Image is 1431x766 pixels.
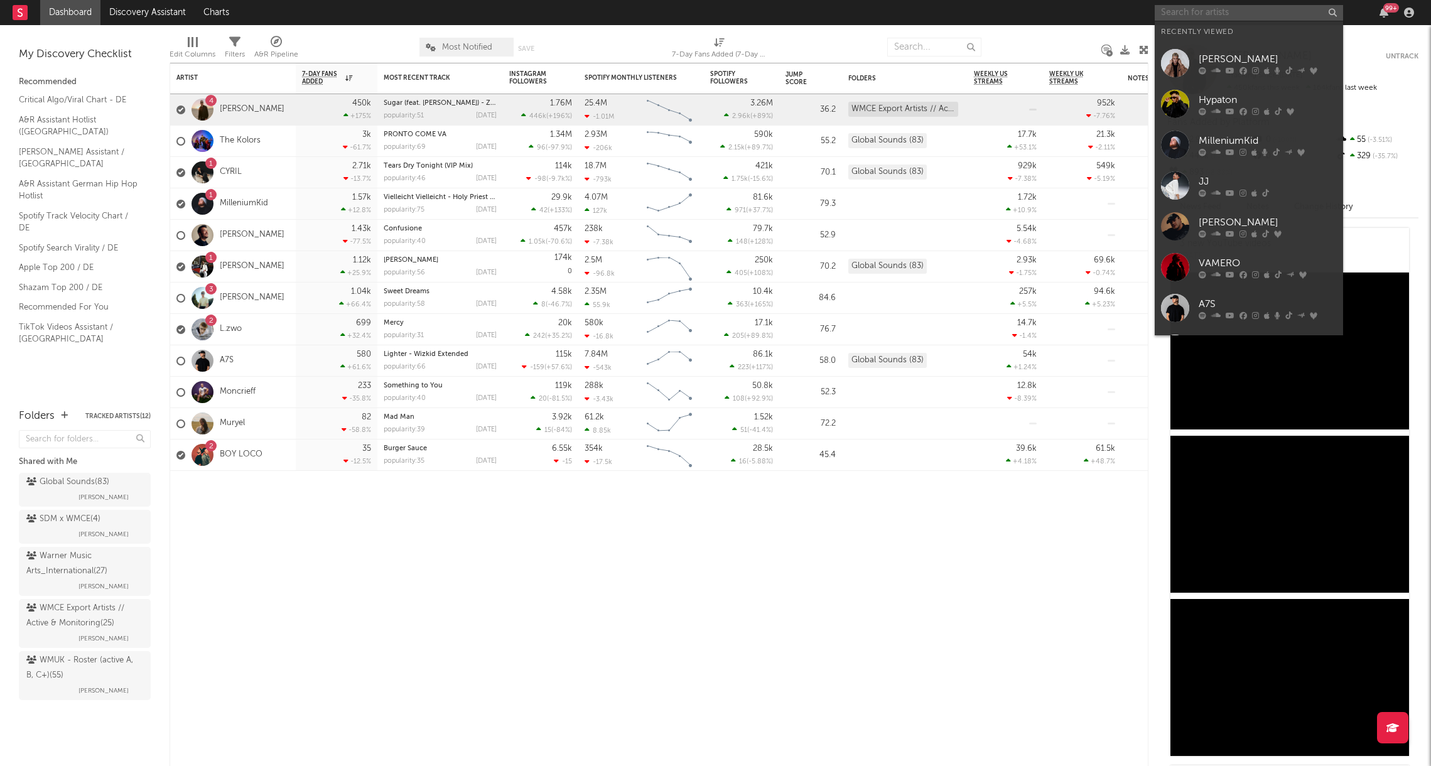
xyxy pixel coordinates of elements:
[539,396,547,402] span: 20
[339,300,371,308] div: +66.4 %
[848,259,927,274] div: Global Sounds (83)
[641,220,698,251] svg: Chart title
[19,177,138,203] a: A&R Assistant German Hip Hop Hotlist
[19,75,151,90] div: Recommended
[384,100,523,107] a: Sugar (feat. [PERSON_NAME]) - Zerb Remix
[554,225,572,233] div: 457k
[747,144,771,151] span: +89.7 %
[476,269,497,276] div: [DATE]
[78,579,129,594] span: [PERSON_NAME]
[1097,99,1115,107] div: 952k
[1088,143,1115,151] div: -2.11 %
[533,300,572,308] div: ( )
[546,364,570,371] span: +57.6 %
[752,113,771,120] span: +89 %
[641,94,698,126] svg: Chart title
[641,345,698,377] svg: Chart title
[1094,288,1115,296] div: 94.6k
[1199,296,1337,311] div: A7S
[220,387,256,397] a: Moncrieff
[384,269,425,276] div: popularity: 56
[1087,175,1115,183] div: -5.19 %
[786,134,836,149] div: 55.2
[1018,193,1037,202] div: 1.72k
[754,131,773,139] div: 590k
[1096,162,1115,170] div: 549k
[672,47,766,62] div: 7-Day Fans Added (7-Day Fans Added)
[585,225,603,233] div: 238k
[550,131,572,139] div: 1.34M
[786,228,836,243] div: 52.9
[352,99,371,107] div: 450k
[728,144,745,151] span: 2.15k
[509,70,553,85] div: Instagram Followers
[343,112,371,120] div: +175 %
[1096,131,1115,139] div: 21.3k
[384,163,473,170] a: Tears Dry Tonight (VIP Mix)
[585,256,602,264] div: 2.5M
[641,283,698,314] svg: Chart title
[1335,132,1418,148] div: 55
[1199,215,1337,230] div: [PERSON_NAME]
[641,251,698,283] svg: Chart title
[476,332,497,339] div: [DATE]
[848,102,958,117] div: WMCE Export Artists // Active & Monitoring (25)
[750,301,771,308] span: +165 %
[19,47,151,62] div: My Discovery Checklist
[554,254,572,262] div: 174k
[1009,269,1037,277] div: -1.75 %
[1380,8,1388,18] button: 99+
[755,162,773,170] div: 421k
[641,126,698,157] svg: Chart title
[726,206,773,214] div: ( )
[352,225,371,233] div: 1.43k
[384,382,443,389] a: Something to You
[534,176,546,183] span: -98
[585,207,607,215] div: 127k
[537,144,546,151] span: 96
[749,270,771,277] span: +108 %
[753,350,773,359] div: 86.1k
[753,225,773,233] div: 79.7k
[533,333,545,340] span: 242
[19,473,151,507] a: Global Sounds(83)[PERSON_NAME]
[343,143,371,151] div: -61.7 %
[732,333,744,340] span: 205
[738,364,749,371] span: 223
[848,353,927,368] div: Global Sounds (83)
[476,112,497,119] div: [DATE]
[1199,51,1337,67] div: [PERSON_NAME]
[476,144,497,151] div: [DATE]
[558,319,572,327] div: 20k
[735,270,747,277] span: 405
[384,131,497,138] div: PRONTO COME VA
[384,320,497,326] div: Mercy
[19,430,151,448] input: Search for folders...
[384,351,497,358] div: Lighter - Wizkid Extended
[1199,92,1337,107] div: Hypaton
[19,261,138,274] a: Apple Top 200 / DE
[755,256,773,264] div: 250k
[585,319,603,327] div: 580k
[753,288,773,296] div: 10.4k
[1155,206,1343,247] a: [PERSON_NAME]
[19,320,138,346] a: TikTok Videos Assistant / [GEOGRAPHIC_DATA]
[585,131,607,139] div: 2.93M
[555,162,572,170] div: 114k
[585,175,612,183] div: -793k
[529,113,546,120] span: 446k
[384,414,414,421] a: Mad Man
[1155,328,1343,369] a: Love Leya
[384,175,426,182] div: popularity: 46
[1161,24,1337,40] div: Recently Viewed
[786,165,836,180] div: 70.1
[476,238,497,245] div: [DATE]
[19,145,138,171] a: [PERSON_NAME] Assistant / [GEOGRAPHIC_DATA]
[384,257,497,264] div: Zemër Ty
[19,300,138,314] a: Recommended For You
[1010,300,1037,308] div: +5.5 %
[556,350,572,359] div: 115k
[541,301,546,308] span: 8
[585,350,608,359] div: 7.84M
[887,38,981,57] input: Search...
